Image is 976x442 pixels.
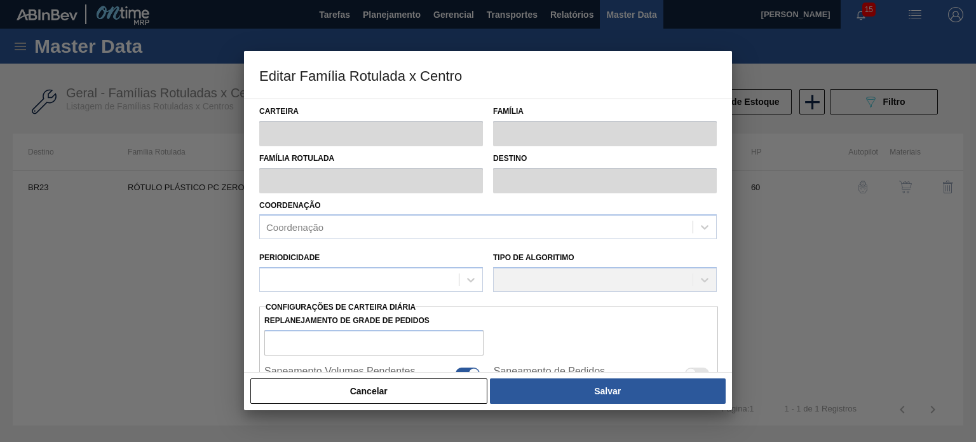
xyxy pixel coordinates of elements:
[244,51,732,99] h3: Editar Família Rotulada x Centro
[259,149,483,168] label: Família Rotulada
[250,378,487,404] button: Cancelar
[259,253,320,262] label: Periodicidade
[259,201,321,210] label: Coordenação
[490,378,726,404] button: Salvar
[264,366,416,381] label: Saneamento Volumes Pendentes
[493,102,717,121] label: Família
[259,102,483,121] label: Carteira
[493,149,717,168] label: Destino
[266,303,416,312] span: Configurações de Carteira Diária
[494,366,605,381] label: Saneamento de Pedidos
[266,222,323,233] div: Coordenação
[493,253,574,262] label: Tipo de Algoritimo
[264,312,484,330] label: Replanejamento de Grade de Pedidos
